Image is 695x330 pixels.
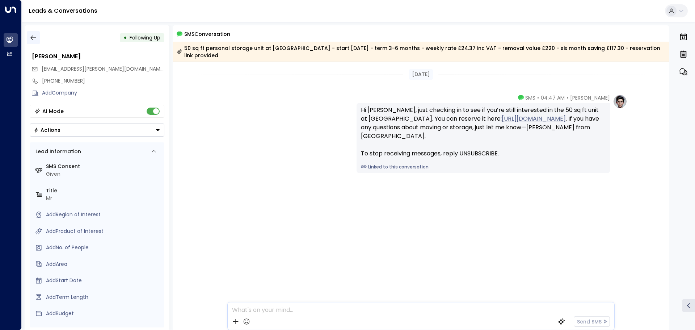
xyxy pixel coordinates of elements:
[30,124,164,137] div: Button group with a nested menu
[33,148,81,155] div: Lead Information
[46,195,161,202] div: Mr
[46,310,161,317] div: AddBudget
[42,65,164,73] span: matt.a.osborne@hotmail.co.uk
[566,94,568,101] span: •
[537,94,539,101] span: •
[525,94,535,101] span: SMS
[30,124,164,137] button: Actions
[361,164,606,170] a: Linked to this conversation
[409,69,433,80] div: [DATE]
[46,170,161,178] div: Given
[46,293,161,301] div: AddTerm Length
[34,127,60,133] div: Actions
[46,244,161,251] div: AddNo. of People
[29,7,97,15] a: Leads & Conversations
[570,94,610,101] span: [PERSON_NAME]
[46,187,161,195] label: Title
[42,77,164,85] div: [PHONE_NUMBER]
[613,94,627,109] img: profile-logo.png
[46,277,161,284] div: AddStart Date
[177,45,665,59] div: 50 sq ft personal storage unit at [GEOGRAPHIC_DATA] - start [DATE] - term 3-6 months - weekly rat...
[42,65,165,72] span: [EMAIL_ADDRESS][PERSON_NAME][DOMAIN_NAME]
[361,106,606,158] div: Hi [PERSON_NAME], just checking in to see if you’re still interested in the 50 sq ft unit at [GEO...
[42,89,164,97] div: AddCompany
[502,114,566,123] a: [URL][DOMAIN_NAME]
[123,31,127,44] div: •
[32,52,164,61] div: [PERSON_NAME]
[46,227,161,235] div: AddProduct of Interest
[46,260,161,268] div: AddArea
[46,163,161,170] label: SMS Consent
[184,30,230,38] span: SMS Conversation
[541,94,565,101] span: 04:47 AM
[46,211,161,218] div: AddRegion of Interest
[130,34,160,41] span: Following Up
[42,108,64,115] div: AI Mode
